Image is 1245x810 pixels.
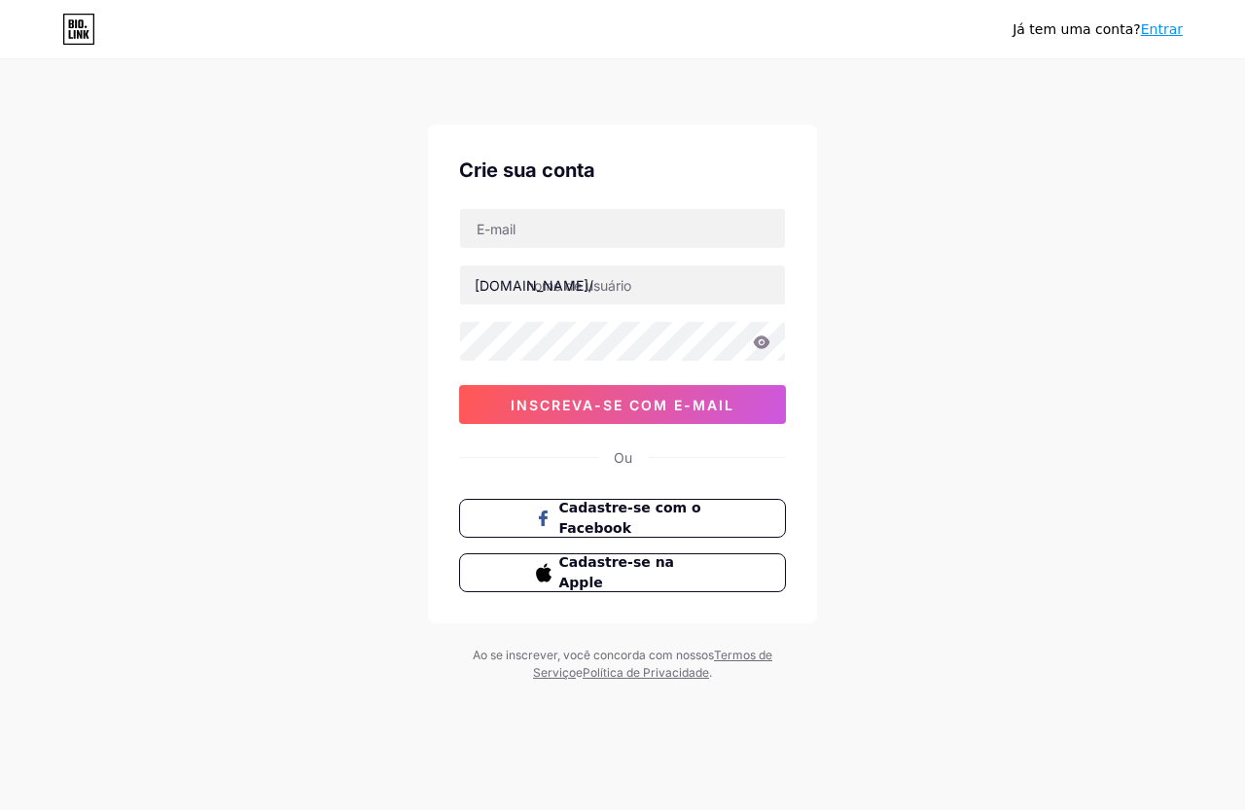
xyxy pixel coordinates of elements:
font: Cadastre-se com o Facebook [559,500,701,536]
font: [DOMAIN_NAME]/ [475,277,593,294]
font: Cadastre-se na Apple [559,554,675,590]
font: e [576,665,583,680]
font: inscreva-se com e-mail [511,397,734,413]
button: Cadastre-se com o Facebook [459,499,786,538]
button: Cadastre-se na Apple [459,553,786,592]
input: nome de usuário [460,265,785,304]
font: Ao se inscrever, você concorda com nossos [473,648,714,662]
button: inscreva-se com e-mail [459,385,786,424]
input: E-mail [460,209,785,248]
a: Entrar [1141,21,1183,37]
font: . [709,665,712,680]
font: Crie sua conta [459,158,595,182]
font: Ou [614,449,632,466]
font: Já tem uma conta? [1013,21,1141,37]
a: Política de Privacidade [583,665,709,680]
